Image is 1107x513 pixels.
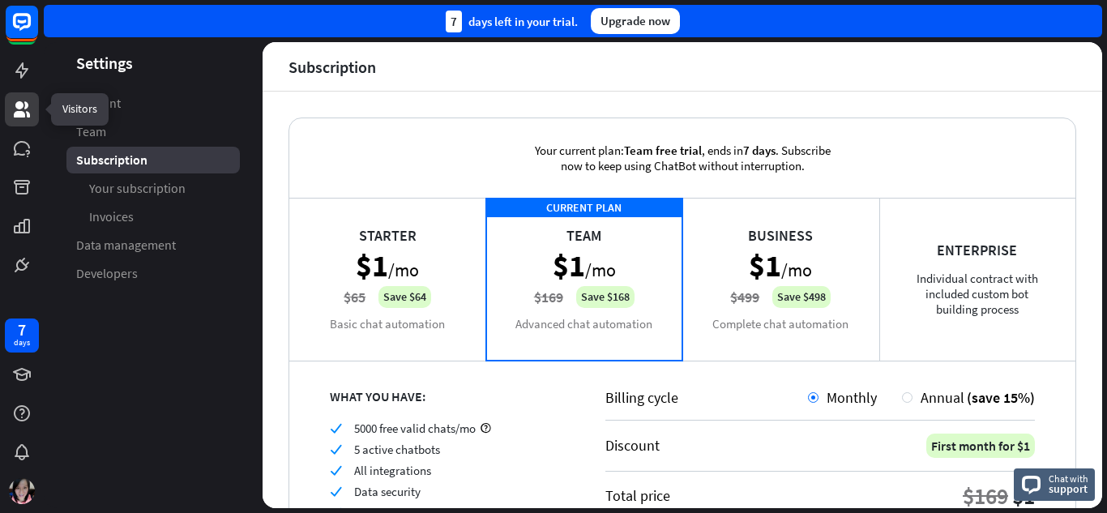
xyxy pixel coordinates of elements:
div: 7 [446,11,462,32]
div: Subscription [289,58,376,76]
div: 7 [18,323,26,337]
span: Data management [76,237,176,254]
span: Chat with [1049,471,1088,486]
div: WHAT YOU HAVE: [330,388,565,404]
span: 5 active chatbots [354,442,440,457]
a: Team [66,118,240,145]
i: check [330,443,342,455]
a: Developers [66,260,240,287]
span: All integrations [354,463,431,478]
div: Billing cycle [605,388,808,407]
span: 7 days [743,143,776,158]
i: check [330,464,342,477]
div: Discount [605,436,660,455]
span: Annual [921,388,964,407]
div: Upgrade now [591,8,680,34]
i: check [330,485,342,498]
a: 7 days [5,318,39,353]
span: Subscription [76,152,147,169]
span: Account [76,95,121,112]
span: Data security [354,484,421,499]
span: Developers [76,265,138,282]
div: First month for $1 [926,434,1035,458]
span: support [1049,481,1088,496]
a: Data management [66,232,240,259]
div: $1 [1012,481,1035,511]
i: check [330,422,342,434]
a: Account [66,90,240,117]
div: $169 [963,481,1008,511]
span: Monthly [827,388,877,407]
span: Your subscription [89,180,186,197]
header: Settings [44,52,263,74]
a: Invoices [66,203,240,230]
div: Total price [605,486,670,505]
div: days [14,337,30,348]
span: Invoices [89,208,134,225]
span: (save 15%) [967,388,1035,407]
div: Your current plan: , ends in . Subscribe now to keep using ChatBot without interruption. [508,118,857,198]
span: Team [76,123,106,140]
div: days left in your trial. [446,11,578,32]
span: 5000 free valid chats/mo [354,421,476,436]
a: Your subscription [66,175,240,202]
span: Team free trial [624,143,702,158]
button: Open LiveChat chat widget [13,6,62,55]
